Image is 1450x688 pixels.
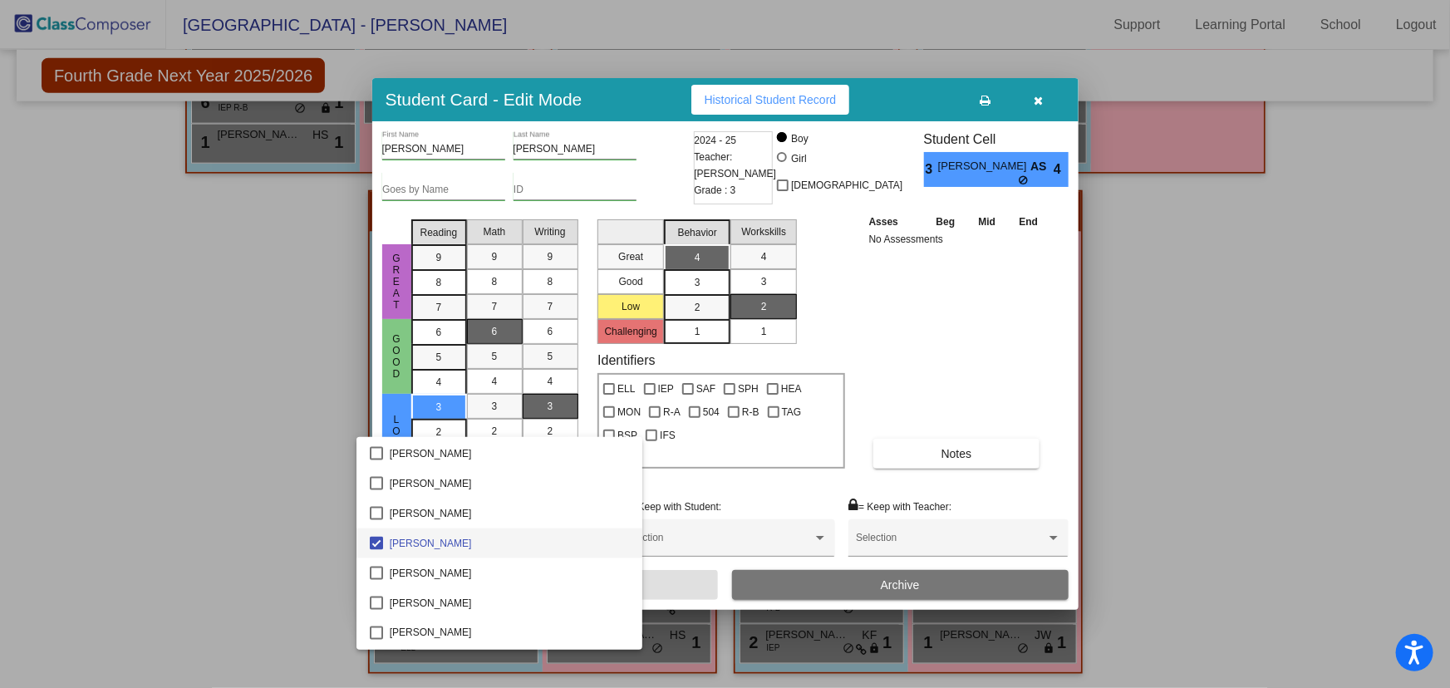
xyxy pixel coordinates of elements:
span: [PERSON_NAME] [390,618,629,648]
span: [PERSON_NAME] [390,499,629,528]
span: [PERSON_NAME] [390,648,629,678]
span: [PERSON_NAME] [390,439,629,469]
span: [PERSON_NAME] [390,469,629,499]
span: [PERSON_NAME] [390,558,629,588]
span: [PERSON_NAME] [390,588,629,618]
span: [PERSON_NAME] [390,528,629,558]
